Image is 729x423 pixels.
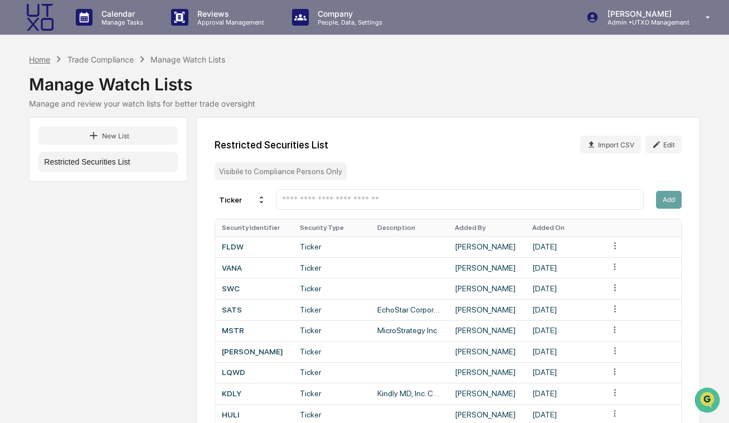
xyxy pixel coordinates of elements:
p: People, Data, Settings [309,18,388,26]
a: Powered byPylon [79,189,135,198]
iframe: Open customer support [693,386,723,416]
td: [PERSON_NAME] [448,236,526,257]
button: Add [656,191,682,209]
td: Ticker [293,278,371,299]
td: [DATE] [526,341,603,362]
div: Start new chat [38,85,183,97]
span: Attestations [92,141,138,152]
div: Visibile to Compliance Persons Only [215,162,347,180]
td: [DATE] [526,383,603,404]
a: 🔎Data Lookup [7,157,75,177]
td: [DATE] [526,257,603,278]
td: [PERSON_NAME] [448,383,526,404]
div: 🖐️ [11,142,20,151]
div: HULI [222,410,286,419]
button: Edit [645,136,682,153]
div: Ticker [215,191,270,209]
div: We're offline, we'll be back soon [38,97,145,105]
div: SATS [222,305,286,314]
p: Reviews [188,9,270,18]
p: Approval Management [188,18,270,26]
button: Start new chat [189,89,203,102]
td: [PERSON_NAME] [448,320,526,342]
th: Description [371,219,448,236]
div: 🗄️ [81,142,90,151]
p: Company [309,9,388,18]
td: Ticker [293,383,371,404]
span: Preclearance [22,141,72,152]
div: Restricted Securities List [215,139,328,151]
div: FLDW [222,242,286,251]
img: logo [27,4,54,31]
td: Ticker [293,299,371,320]
td: [PERSON_NAME] [448,278,526,299]
div: LQWD [222,368,286,377]
td: Ticker [293,320,371,342]
div: MSTR [222,326,286,335]
div: Manage Watch Lists [29,65,699,94]
img: 1746055101610-c473b297-6a78-478c-a979-82029cc54cd1 [11,85,31,105]
div: [PERSON_NAME] [222,347,286,356]
th: Added By [448,219,526,236]
div: VANA [222,263,286,272]
td: [PERSON_NAME] [448,362,526,383]
div: 🔎 [11,163,20,172]
div: KDLY [222,389,286,398]
th: Added On [526,219,603,236]
td: Ticker [293,362,371,383]
p: Manage Tasks [93,18,149,26]
p: [PERSON_NAME] [599,9,689,18]
p: How can we help? [11,23,203,41]
button: Import CSV [580,136,641,153]
td: [PERSON_NAME] [448,341,526,362]
td: Ticker [293,341,371,362]
td: Ticker [293,236,371,257]
button: Restricted Securities List [38,152,178,172]
div: Manage Watch Lists [150,55,225,64]
td: [DATE] [526,278,603,299]
td: EchoStar Corporation [371,299,448,320]
div: Manage and review your watch lists for better trade oversight [29,99,699,108]
td: Ticker [293,257,371,278]
th: Security Identifier [215,219,293,236]
span: Data Lookup [22,162,70,173]
th: Security Type [293,219,371,236]
td: [DATE] [526,299,603,320]
td: [DATE] [526,236,603,257]
td: MicroStrategy Inc [371,320,448,342]
td: [DATE] [526,362,603,383]
td: Kindly MD, Inc. Common Stock [371,383,448,404]
button: New List [38,127,178,145]
span: Pylon [111,189,135,198]
a: 🖐️Preclearance [7,136,76,156]
div: SWC [222,284,286,293]
td: [PERSON_NAME] [448,257,526,278]
td: [DATE] [526,320,603,342]
a: 🗄️Attestations [76,136,143,156]
div: Home [29,55,50,64]
p: Admin • UTXO Management [599,18,689,26]
p: Calendar [93,9,149,18]
td: [PERSON_NAME] [448,299,526,320]
div: Trade Compliance [67,55,134,64]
